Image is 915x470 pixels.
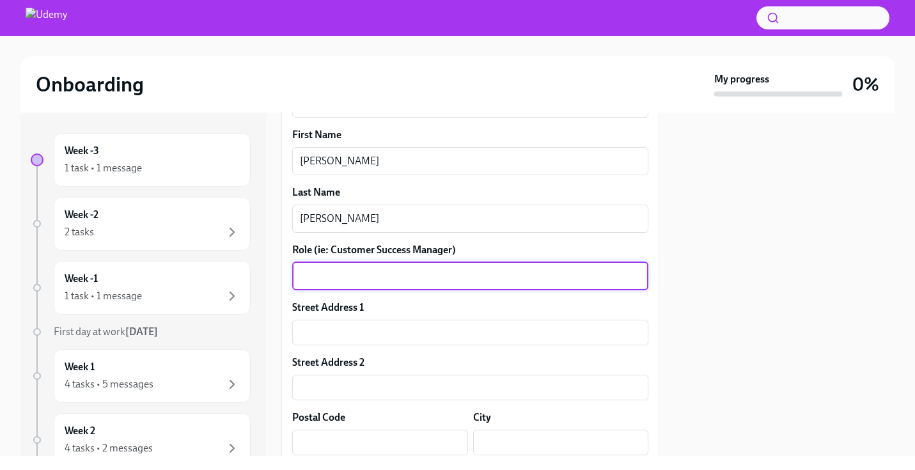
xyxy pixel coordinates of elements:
[65,161,142,175] div: 1 task • 1 message
[292,185,648,200] label: Last Name
[714,72,769,86] strong: My progress
[31,325,251,339] a: First day at work[DATE]
[125,325,158,338] strong: [DATE]
[31,133,251,187] a: Week -31 task • 1 message
[31,349,251,403] a: Week 14 tasks • 5 messages
[65,272,98,286] h6: Week -1
[31,197,251,251] a: Week -22 tasks
[292,128,648,142] label: First Name
[65,424,95,438] h6: Week 2
[31,261,251,315] a: Week -11 task • 1 message
[65,208,98,222] h6: Week -2
[852,73,879,96] h3: 0%
[65,144,99,158] h6: Week -3
[26,8,67,28] img: Udemy
[473,411,491,425] label: City
[65,225,94,239] div: 2 tasks
[292,356,364,370] label: Street Address 2
[292,301,364,315] label: Street Address 1
[65,360,95,374] h6: Week 1
[65,377,153,391] div: 4 tasks • 5 messages
[300,153,641,169] textarea: [PERSON_NAME]
[36,72,144,97] h2: Onboarding
[31,413,251,467] a: Week 24 tasks • 2 messages
[65,441,153,455] div: 4 tasks • 2 messages
[292,411,345,425] label: Postal Code
[292,243,648,257] label: Role (ie: Customer Success Manager)
[300,211,641,226] textarea: [PERSON_NAME]
[65,289,142,303] div: 1 task • 1 message
[54,325,158,338] span: First day at work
